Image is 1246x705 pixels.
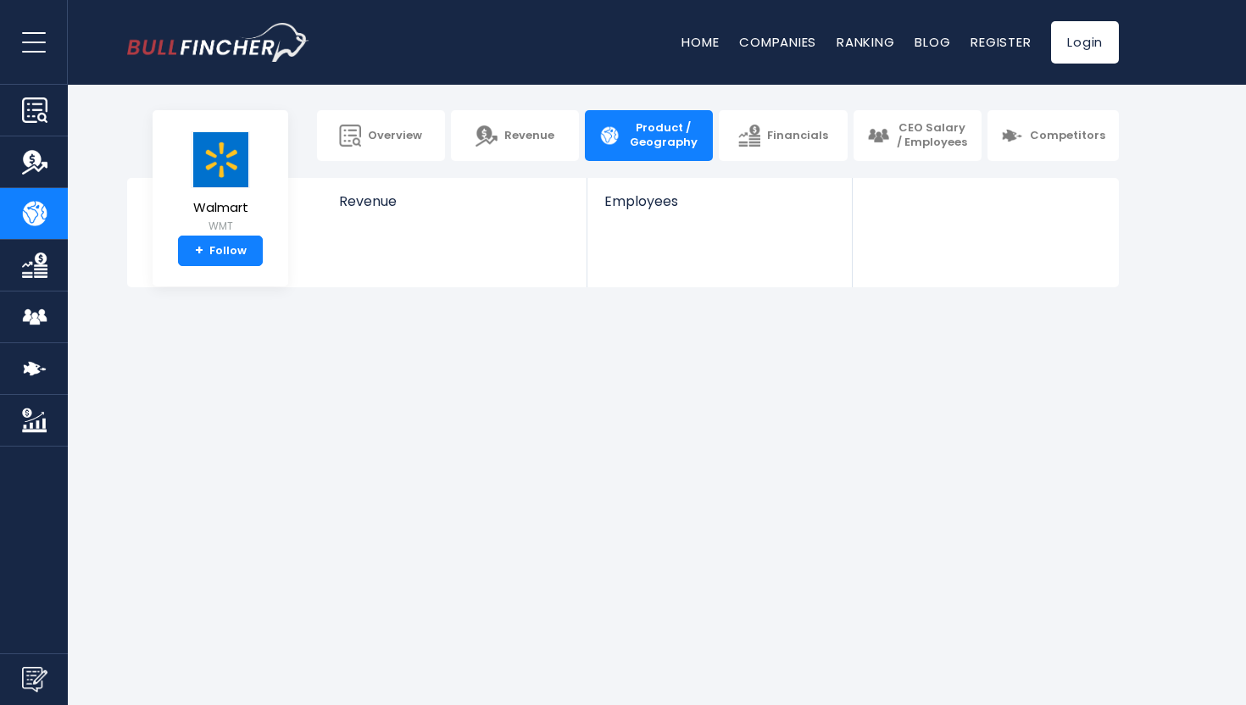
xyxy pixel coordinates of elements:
a: Product / Geography [585,110,713,161]
span: Revenue [339,193,570,209]
span: Walmart [191,201,250,215]
a: CEO Salary / Employees [854,110,982,161]
span: Competitors [1030,129,1105,143]
span: Employees [604,193,834,209]
a: Home [681,33,719,51]
a: Financials [719,110,847,161]
span: Revenue [504,129,554,143]
a: Go to homepage [127,23,309,62]
a: Revenue [322,178,587,238]
small: WMT [191,219,250,234]
a: Blog [915,33,950,51]
a: Competitors [987,110,1119,161]
span: CEO Salary / Employees [896,121,968,150]
a: Ranking [837,33,894,51]
span: Overview [368,129,422,143]
a: Walmart WMT [190,130,251,236]
a: Companies [739,33,816,51]
a: Register [971,33,1031,51]
strong: + [195,243,203,258]
a: Overview [317,110,445,161]
a: Login [1051,21,1119,64]
a: +Follow [178,236,263,266]
span: Financials [767,129,828,143]
a: Revenue [451,110,579,161]
a: Employees [587,178,851,238]
img: bullfincher logo [127,23,309,62]
span: Product / Geography [627,121,699,150]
